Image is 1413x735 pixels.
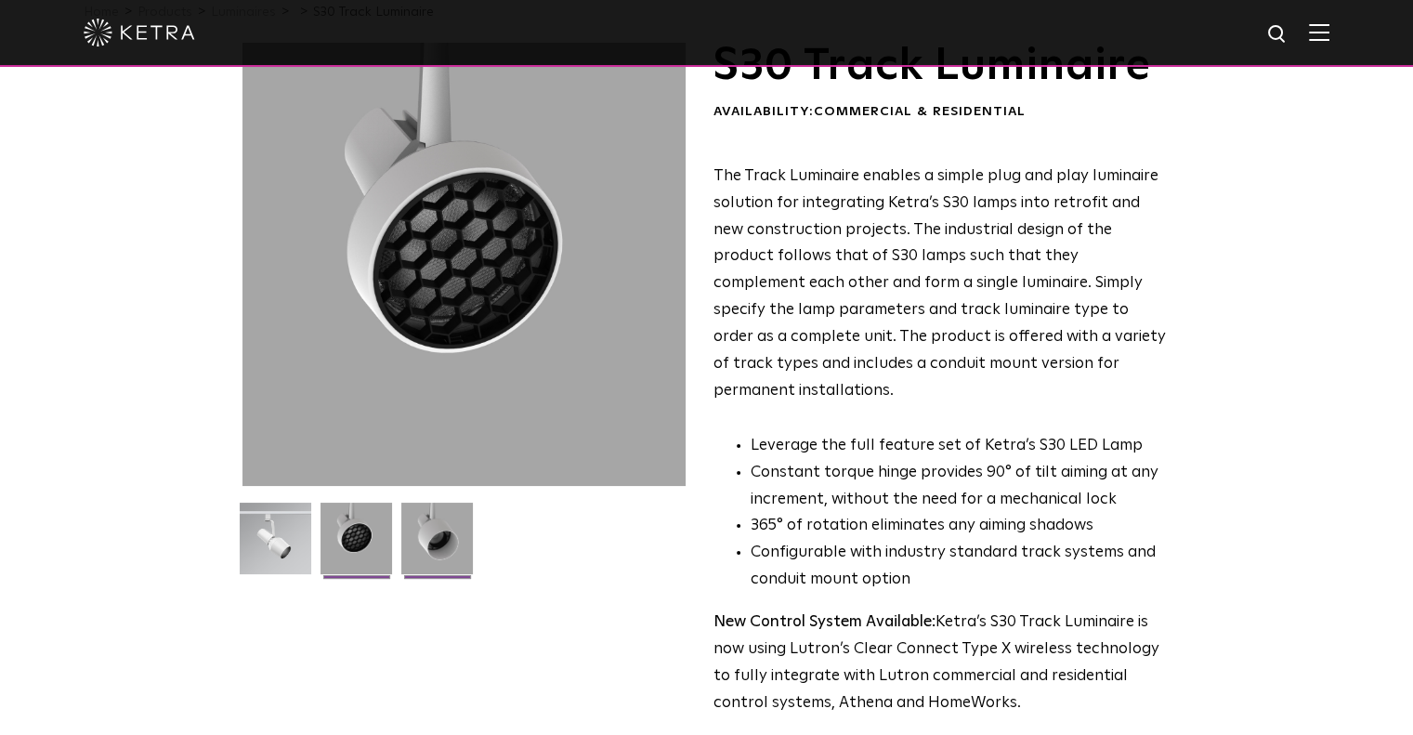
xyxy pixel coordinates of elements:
[401,503,473,588] img: 9e3d97bd0cf938513d6e
[751,460,1166,514] li: Constant torque hinge provides 90° of tilt aiming at any increment, without the need for a mechan...
[751,513,1166,540] li: 365° of rotation eliminates any aiming shadows
[1266,23,1289,46] img: search icon
[814,105,1026,118] span: Commercial & Residential
[713,614,935,630] strong: New Control System Available:
[751,540,1166,594] li: Configurable with industry standard track systems and conduit mount option
[713,168,1166,399] span: The Track Luminaire enables a simple plug and play luminaire solution for integrating Ketra’s S30...
[713,103,1166,122] div: Availability:
[84,19,195,46] img: ketra-logo-2019-white
[713,610,1166,717] p: Ketra’s S30 Track Luminaire is now using Lutron’s Clear Connect Type X wireless technology to ful...
[1309,23,1329,41] img: Hamburger%20Nav.svg
[321,503,392,588] img: 3b1b0dc7630e9da69e6b
[751,433,1166,460] li: Leverage the full feature set of Ketra’s S30 LED Lamp
[240,503,311,588] img: S30-Track-Luminaire-2021-Web-Square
